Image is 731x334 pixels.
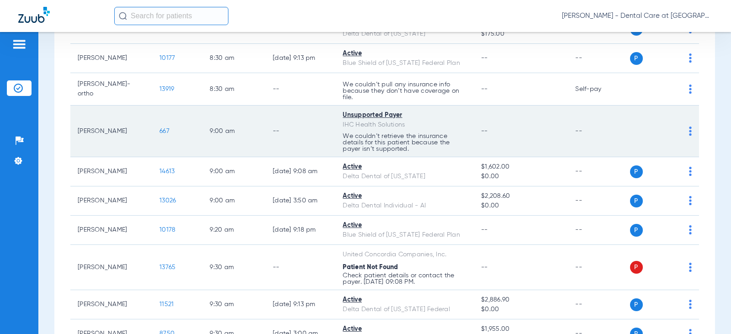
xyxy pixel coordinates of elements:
td: -- [265,106,335,157]
td: [PERSON_NAME] [70,186,152,216]
img: group-dot-blue.svg [689,300,692,309]
span: P [630,165,643,178]
td: 8:30 AM [202,73,265,106]
span: Patient Not Found [343,264,398,270]
span: 10177 [159,55,175,61]
td: 8:30 AM [202,44,265,73]
img: group-dot-blue.svg [689,225,692,234]
td: -- [265,245,335,290]
td: [PERSON_NAME] [70,290,152,319]
img: group-dot-blue.svg [689,53,692,63]
div: IHC Health Solutions [343,120,466,130]
td: [DATE] 9:13 PM [265,44,335,73]
span: $0.00 [481,305,561,314]
td: [PERSON_NAME] [70,245,152,290]
span: $175.00 [481,29,561,39]
div: United Concordia Companies, Inc. [343,250,466,260]
div: Active [343,221,466,230]
span: $2,886.90 [481,295,561,305]
td: [PERSON_NAME] [70,44,152,73]
span: -- [481,86,488,92]
td: [DATE] 9:08 AM [265,157,335,186]
div: Active [343,295,466,305]
td: [PERSON_NAME] [70,106,152,157]
span: 667 [159,128,170,134]
td: [PERSON_NAME]-ortho [70,73,152,106]
span: $0.00 [481,201,561,211]
td: [DATE] 9:18 PM [265,216,335,245]
span: 11521 [159,301,174,307]
td: -- [568,290,630,319]
span: 13765 [159,264,175,270]
input: Search for patients [114,7,228,25]
td: 9:20 AM [202,216,265,245]
div: Delta Dental of [US_STATE] [343,172,466,181]
td: -- [568,245,630,290]
span: [PERSON_NAME] - Dental Care at [GEOGRAPHIC_DATA] [562,11,713,21]
td: -- [568,44,630,73]
span: 10178 [159,227,175,233]
img: group-dot-blue.svg [689,85,692,94]
span: -- [481,55,488,61]
div: Active [343,162,466,172]
span: P [630,52,643,65]
td: [PERSON_NAME] [70,216,152,245]
div: Active [343,49,466,58]
img: hamburger-icon [12,39,26,50]
div: Delta Dental Individual - AI [343,201,466,211]
span: P [630,261,643,274]
p: We couldn’t retrieve the insurance details for this patient because the payer isn’t supported. [343,133,466,152]
span: P [630,298,643,311]
span: $0.00 [481,172,561,181]
span: $2,208.60 [481,191,561,201]
div: Delta Dental of [US_STATE] [343,29,466,39]
span: $1,955.00 [481,324,561,334]
span: -- [481,128,488,134]
img: group-dot-blue.svg [689,196,692,205]
span: P [630,195,643,207]
div: Active [343,191,466,201]
span: -- [481,264,488,270]
div: Delta Dental of [US_STATE] Federal [343,305,466,314]
span: P [630,224,643,237]
td: [DATE] 3:50 AM [265,186,335,216]
p: We couldn’t pull any insurance info because they don’t have coverage on file. [343,81,466,101]
td: 9:00 AM [202,106,265,157]
td: 9:00 AM [202,157,265,186]
img: Search Icon [119,12,127,20]
img: group-dot-blue.svg [689,127,692,136]
td: -- [568,106,630,157]
span: 13026 [159,197,176,204]
td: 9:00 AM [202,186,265,216]
p: Check patient details or contact the payer. [DATE] 09:08 PM. [343,272,466,285]
img: Zuub Logo [18,7,50,23]
td: -- [568,157,630,186]
td: -- [265,73,335,106]
span: 13919 [159,86,174,92]
span: $1,602.00 [481,162,561,172]
td: -- [568,186,630,216]
div: Blue Shield of [US_STATE] Federal Plan [343,58,466,68]
div: Blue Shield of [US_STATE] Federal Plan [343,230,466,240]
td: Self-pay [568,73,630,106]
td: [DATE] 9:13 PM [265,290,335,319]
td: -- [568,216,630,245]
span: -- [481,227,488,233]
div: Unsupported Payer [343,111,466,120]
span: 14613 [159,168,175,175]
td: 9:30 AM [202,245,265,290]
td: [PERSON_NAME] [70,157,152,186]
img: group-dot-blue.svg [689,167,692,176]
div: Active [343,324,466,334]
img: group-dot-blue.svg [689,263,692,272]
td: 9:30 AM [202,290,265,319]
